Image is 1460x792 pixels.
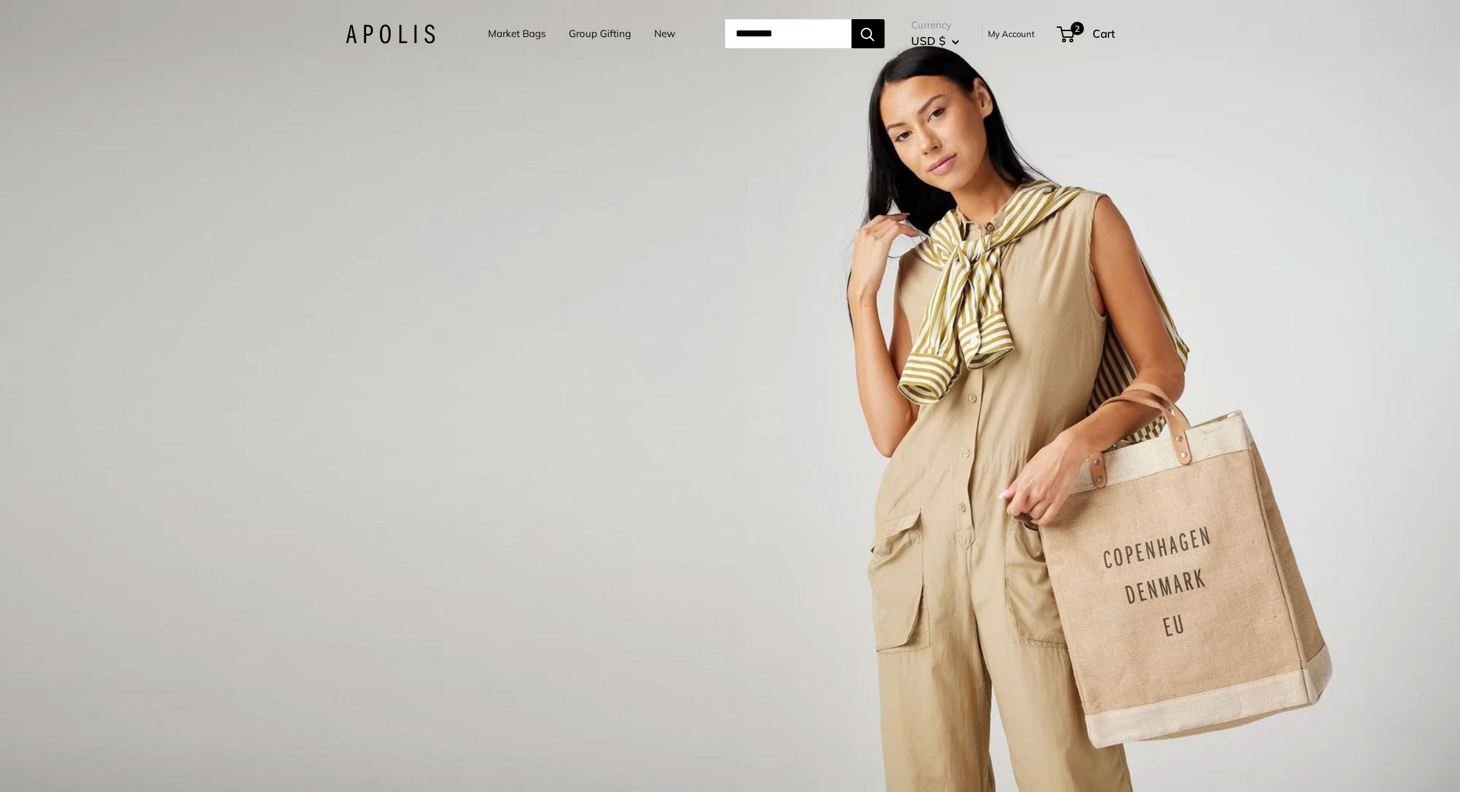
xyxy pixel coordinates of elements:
[488,24,546,43] a: Market Bags
[346,24,435,44] img: Apolis
[569,24,631,43] a: Group Gifting
[1070,22,1083,35] span: 2
[654,24,675,43] a: New
[911,16,959,34] span: Currency
[911,34,946,48] span: USD $
[988,26,1035,42] a: My Account
[725,19,852,48] input: Search...
[911,30,959,52] button: USD $
[1093,26,1115,40] span: Cart
[852,19,885,48] button: Search
[1058,23,1115,44] a: 2 Cart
